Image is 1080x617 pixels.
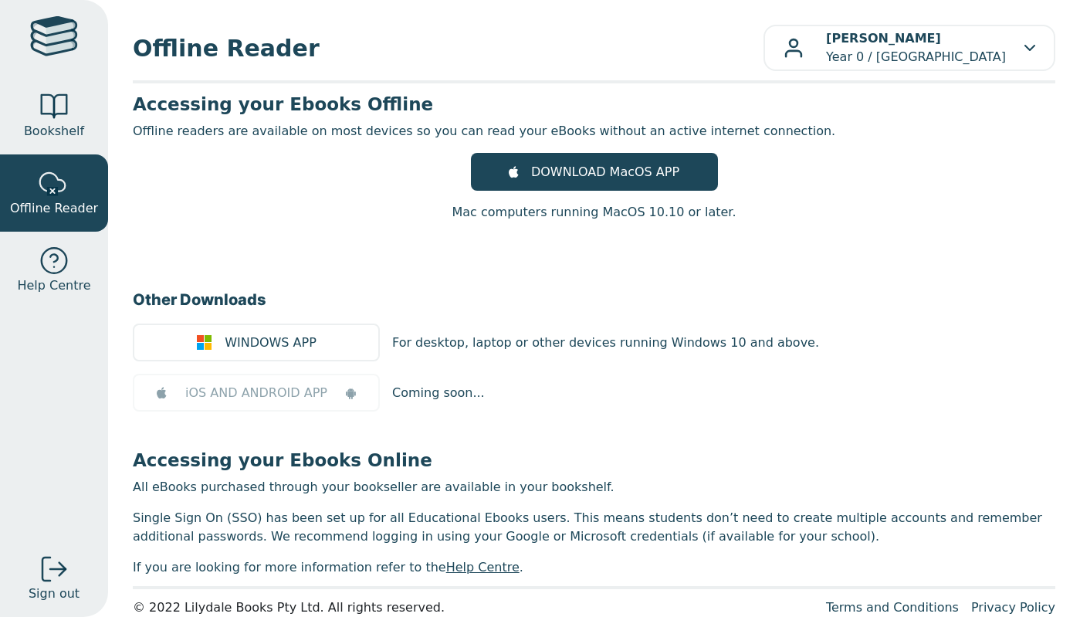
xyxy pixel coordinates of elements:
[763,25,1055,71] button: [PERSON_NAME]Year 0 / [GEOGRAPHIC_DATA]
[133,31,763,66] span: Offline Reader
[971,600,1055,615] a: Privacy Policy
[225,334,317,352] span: WINDOWS APP
[24,122,84,141] span: Bookshelf
[392,334,819,352] p: For desktop, laptop or other devices running Windows 10 and above.
[29,585,80,603] span: Sign out
[10,199,98,218] span: Offline Reader
[133,478,1055,497] p: All eBooks purchased through your bookseller are available in your bookshelf.
[826,31,941,46] b: [PERSON_NAME]
[452,203,736,222] p: Mac computers running MacOS 10.10 or later.
[133,558,1055,577] p: If you are looking for more information refer to the .
[826,600,959,615] a: Terms and Conditions
[133,122,1055,141] p: Offline readers are available on most devices so you can read your eBooks without an active inter...
[446,560,520,575] a: Help Centre
[133,288,1055,311] h3: Other Downloads
[133,449,1055,472] h3: Accessing your Ebooks Online
[133,324,380,361] a: WINDOWS APP
[17,276,90,295] span: Help Centre
[826,29,1006,66] p: Year 0 / [GEOGRAPHIC_DATA]
[133,93,1055,116] h3: Accessing your Ebooks Offline
[471,153,718,191] a: DOWNLOAD MacOS APP
[133,598,814,617] div: © 2022 Lilydale Books Pty Ltd. All rights reserved.
[392,384,485,402] p: Coming soon...
[185,384,327,402] span: iOS AND ANDROID APP
[133,509,1055,546] p: Single Sign On (SSO) has been set up for all Educational Ebooks users. This means students don’t ...
[531,163,679,181] span: DOWNLOAD MacOS APP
